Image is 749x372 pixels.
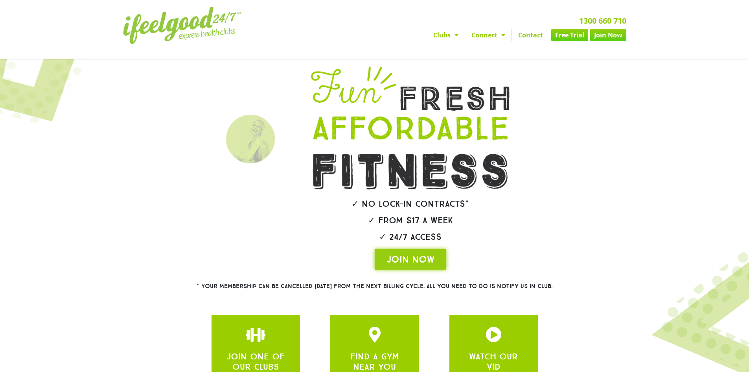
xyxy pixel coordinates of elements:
a: JOIN ONE OF OUR CLUBS [248,327,263,342]
a: JOIN NOW [375,249,446,270]
nav: Menu [302,29,626,41]
a: JOIN ONE OF OUR CLUBS [486,327,501,342]
a: JOIN ONE OF OUR CLUBS [226,351,285,372]
h2: * Your membership can be cancelled [DATE] from the next billing cycle. All you need to do is noti... [168,283,581,289]
a: Clubs [427,29,465,41]
span: JOIN NOW [386,253,434,266]
a: 1300 660 710 [579,15,626,26]
a: JOIN ONE OF OUR CLUBS [367,327,383,342]
a: Contact [512,29,549,41]
h2: ✓ 24/7 Access [289,233,532,241]
a: Connect [465,29,512,41]
h2: ✓ No lock-in contracts* [289,200,532,208]
a: Free Trial [551,29,588,41]
a: Join Now [590,29,626,41]
h2: ✓ From $17 a week [289,216,532,225]
a: FIND A GYM NEAR YOU [350,351,399,372]
a: WATCH OUR VID [469,351,518,372]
